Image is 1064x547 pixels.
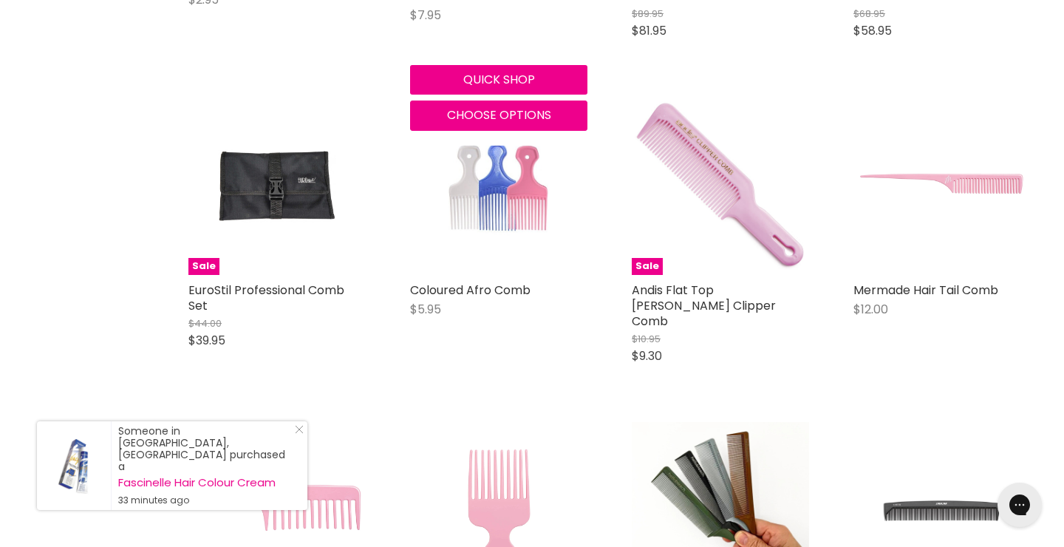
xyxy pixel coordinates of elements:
[632,258,663,275] span: Sale
[632,22,666,39] span: $81.95
[188,332,225,349] span: $39.95
[632,98,809,273] img: Andis Flat Top Barber Clipper Comb
[410,101,587,130] button: Choose options
[295,425,304,434] svg: Close Icon
[410,7,441,24] span: $7.95
[410,98,587,275] a: Coloured Afro Comb
[188,98,366,275] a: EuroStil Professional Comb SetSale
[118,477,293,489] a: Fascinelle Hair Colour Cream
[118,495,293,506] small: 33 minutes ago
[853,301,888,318] span: $12.00
[632,7,664,21] span: $89.95
[990,478,1049,532] iframe: Gorgias live chat messenger
[410,282,531,299] a: Coloured Afro Comb
[410,301,441,318] span: $5.95
[188,282,344,314] a: EuroStil Professional Comb Set
[118,425,293,506] div: Someone in [GEOGRAPHIC_DATA], [GEOGRAPHIC_DATA] purchased a
[289,425,304,440] a: Close Notification
[632,332,661,346] span: $10.95
[632,282,776,330] a: Andis Flat Top [PERSON_NAME] Clipper Comb
[853,7,885,21] span: $68.95
[37,421,111,510] a: Visit product page
[853,282,998,299] a: Mermade Hair Tail Comb
[440,98,557,275] img: Coloured Afro Comb
[853,22,892,39] span: $58.95
[632,347,662,364] span: $9.30
[853,98,1031,275] img: Mermade Hair Tail Comb
[188,258,219,275] span: Sale
[188,316,222,330] span: $44.00
[447,106,551,123] span: Choose options
[218,98,336,275] img: EuroStil Professional Comb Set
[632,98,809,275] a: Andis Flat Top Barber Clipper CombSale
[410,65,587,95] button: Quick shop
